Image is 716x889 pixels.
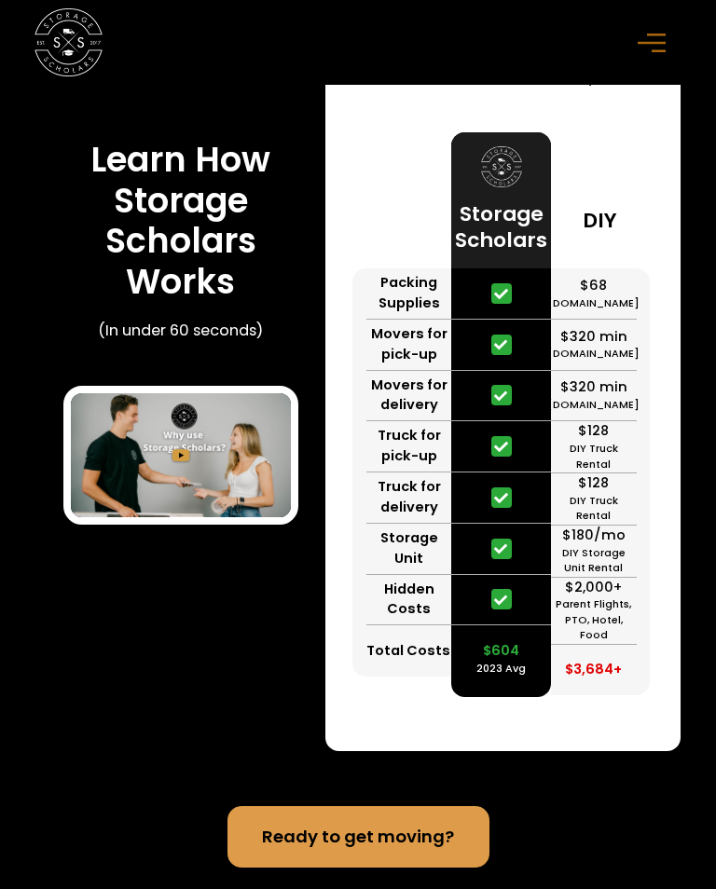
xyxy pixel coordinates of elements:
div: DIY Truck Rental [551,442,637,472]
div: Truck for delivery [366,477,452,518]
img: Storage Scholars logo. [481,146,522,187]
div: DIY Truck Rental [551,494,637,525]
p: (In under 60 seconds) [98,320,263,343]
h3: Storage Scholars [455,201,547,254]
div: Hidden Costs [366,580,452,621]
div: $128 [578,421,609,442]
div: $604 [483,641,519,662]
a: home [34,8,103,76]
div: Parent Flights, PTO, Hotel, Food [551,597,637,643]
div: $320 min [560,377,627,398]
div: [DOMAIN_NAME] [547,347,640,362]
div: Storage Unit [366,528,452,569]
a: Ready to get moving? [227,806,489,868]
a: open lightbox [71,393,291,517]
h3: DIY [583,208,617,234]
img: Storage Scholars - How it Works video. [71,393,291,517]
div: Total Costs [366,641,450,662]
div: $2,000+ [565,578,622,598]
div: $320 min [560,327,627,348]
div: $68 [580,276,607,296]
div: Movers for pick-up [366,324,452,365]
div: DIY Storage Unit Rental [551,546,637,577]
img: Storage Scholars main logo [34,8,103,76]
div: $3,684+ [565,660,622,680]
div: menu [627,15,682,69]
div: $180/mo [562,526,626,546]
h3: Learn How Storage Scholars Works [63,140,298,303]
div: [DOMAIN_NAME] [547,398,640,413]
div: 2023 Avg [476,662,526,677]
div: [DOMAIN_NAME] [547,296,640,311]
div: $128 [578,473,609,494]
div: Truck for pick-up [366,426,452,467]
div: Movers for delivery [366,376,452,417]
div: Packing Supplies [366,273,452,314]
